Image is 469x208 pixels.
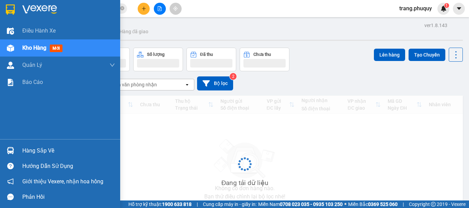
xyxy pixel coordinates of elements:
span: Giới thiệu Vexere, nhận hoa hồng [22,177,103,186]
div: Phản hồi [22,192,115,202]
button: file-add [154,3,166,15]
div: Số lượng [147,52,164,57]
div: Đang tải dữ liệu [221,178,268,188]
span: close-circle [120,6,124,10]
img: warehouse-icon [7,147,14,154]
button: Tạo Chuyến [409,49,445,61]
span: Kho hàng [22,45,46,51]
div: Chọn văn phòng nhận [110,81,157,88]
span: down [110,62,115,68]
span: caret-down [456,5,462,12]
span: Hỗ trợ kỹ thuật: [128,200,192,208]
button: aim [170,3,182,15]
sup: 1 [444,3,449,8]
div: Hàng sắp về [22,146,115,156]
span: question-circle [7,163,14,169]
sup: 2 [230,73,237,80]
span: | [197,200,198,208]
span: message [7,194,14,200]
strong: 0708 023 035 - 0935 103 250 [280,201,343,207]
button: plus [138,3,150,15]
svg: open [184,82,190,87]
span: Quản Lý [22,61,42,69]
img: warehouse-icon [7,27,14,35]
span: copyright [431,202,436,207]
button: Đã thu [186,48,236,71]
span: 1 [445,3,448,8]
div: ver 1.8.143 [424,22,447,29]
strong: 1900 633 818 [162,201,192,207]
span: Cung cấp máy in - giấy in: [203,200,256,208]
span: close-circle [120,5,124,12]
span: Báo cáo [22,78,43,86]
span: | [403,200,404,208]
button: Chưa thu [240,48,289,71]
img: warehouse-icon [7,62,14,69]
div: Chưa thu [253,52,271,57]
span: notification [7,178,14,185]
strong: 0369 525 060 [368,201,398,207]
span: plus [141,6,146,11]
span: aim [173,6,178,11]
button: Số lượng [133,48,183,71]
span: trang.phuquy [394,4,437,13]
span: Miền Bắc [348,200,398,208]
img: icon-new-feature [441,5,447,12]
button: Hàng đã giao [114,23,154,40]
span: ⚪️ [344,203,346,206]
span: Miền Nam [258,200,343,208]
button: Lên hàng [374,49,405,61]
img: logo-vxr [6,4,15,15]
span: file-add [157,6,162,11]
div: Đã thu [200,52,213,57]
button: Bộ lọc [197,76,233,90]
span: Điều hành xe [22,26,56,35]
button: caret-down [453,3,465,15]
span: mới [50,45,62,52]
img: warehouse-icon [7,45,14,52]
img: solution-icon [7,79,14,86]
div: Hướng dẫn sử dụng [22,161,115,171]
